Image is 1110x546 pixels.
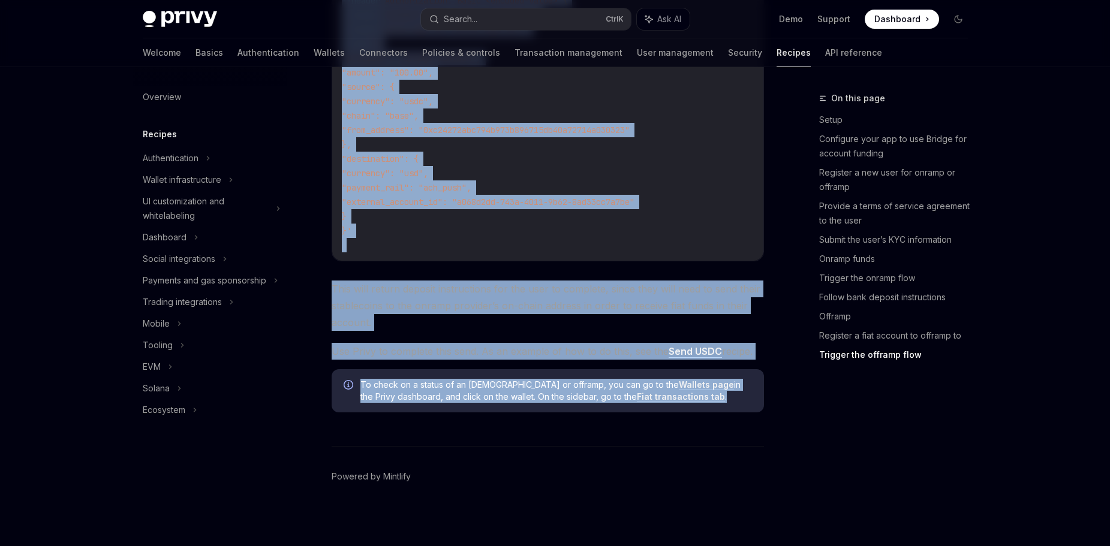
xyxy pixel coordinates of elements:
span: Ctrl K [606,14,624,24]
a: Demo [779,13,803,25]
span: Use Privy to complete this send. As an example of how to do this, see the recipe. [332,343,764,360]
a: Wallets [314,38,345,67]
div: Overview [143,90,181,104]
div: Solana [143,381,170,396]
a: Register a fiat account to offramp to [819,326,977,345]
div: Ecosystem [143,403,185,417]
span: "amount": "100.00", [342,67,433,78]
div: UI customization and whitelabeling [143,194,269,223]
button: Ask AI [637,8,690,30]
a: Security [728,38,762,67]
span: "from_address": "0xc24272abc794b973b896715db40a72714a030323" [342,125,630,135]
span: }, [342,139,351,150]
div: Authentication [143,151,198,165]
span: On this page [831,91,885,105]
a: Recipes [777,38,811,67]
a: Setup [819,110,977,129]
button: Search...CtrlK [421,8,631,30]
div: Social integrations [143,252,215,266]
a: Configure your app to use Bridge for account funding [819,129,977,163]
a: Authentication [237,38,299,67]
a: Send USDC [669,345,722,358]
a: Support [817,13,850,25]
a: Wallets page [679,379,734,390]
a: Offramp [819,307,977,326]
div: EVM [143,360,161,374]
span: This will return deposit instructions for the user to complete, since they will need to send thei... [332,280,764,331]
div: Payments and gas sponsorship [143,273,266,288]
a: Powered by Mintlify [332,470,411,482]
a: Trigger the onramp flow [819,269,977,288]
div: Trading integrations [143,295,222,309]
button: Toggle dark mode [949,10,968,29]
span: "currency": "usd", [342,168,428,179]
span: } [342,211,347,222]
div: Dashboard [143,230,186,245]
a: Overview [133,86,287,108]
span: "destination": { [342,153,419,164]
h5: Recipes [143,127,177,141]
div: Tooling [143,338,173,352]
a: Submit the user’s KYC information [819,230,977,249]
a: Follow bank deposit instructions [819,288,977,307]
a: Onramp funds [819,249,977,269]
a: Register a new user for onramp or offramp [819,163,977,197]
span: }' [342,225,351,236]
span: "currency": "usdc", [342,96,433,107]
a: API reference [825,38,882,67]
a: Connectors [359,38,408,67]
span: "chain": "base", [342,110,419,121]
a: Welcome [143,38,181,67]
a: Transaction management [515,38,622,67]
div: Search... [444,12,477,26]
span: Ask AI [657,13,681,25]
a: Policies & controls [422,38,500,67]
a: Provide a terms of service agreement to the user [819,197,977,230]
a: Trigger the offramp flow [819,345,977,364]
a: Fiat transactions tab [637,391,725,402]
img: dark logo [143,11,217,28]
span: "payment_rail": "ach_push", [342,182,471,193]
div: Mobile [143,316,170,331]
svg: Info [344,380,356,392]
a: User management [637,38,714,67]
span: Dashboard [874,13,921,25]
div: Wallet infrastructure [143,173,221,187]
span: To check on a status of an [DEMOGRAPHIC_DATA] or offramp, you can go to the in the Privy dashboar... [360,379,752,403]
span: "external_account_id": "a068d2dd-743a-4011-9b62-8ad33cc7a7be" [342,197,634,207]
a: Dashboard [865,10,939,29]
a: Basics [195,38,223,67]
span: "source": { [342,82,395,92]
